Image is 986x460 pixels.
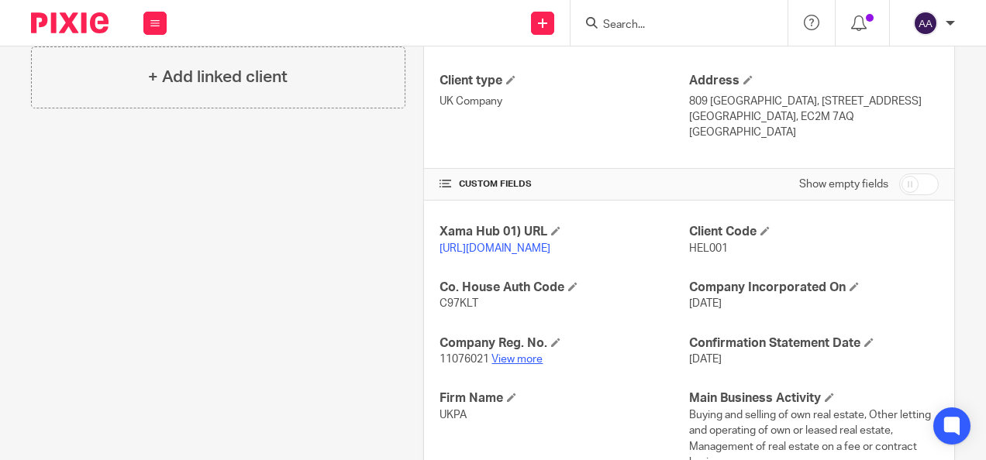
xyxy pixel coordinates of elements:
[440,224,689,240] h4: Xama Hub 01) URL
[440,410,467,421] span: UKPA
[491,354,543,365] a: View more
[440,243,550,254] a: [URL][DOMAIN_NAME]
[602,19,741,33] input: Search
[689,243,728,254] span: HEL001
[440,335,689,352] h4: Company Reg. No.
[913,11,938,36] img: svg%3E
[440,94,689,109] p: UK Company
[440,354,489,365] span: 11076021
[689,298,722,309] span: [DATE]
[689,224,939,240] h4: Client Code
[689,73,939,89] h4: Address
[689,280,939,296] h4: Company Incorporated On
[689,109,939,125] p: [GEOGRAPHIC_DATA], EC2M 7AQ
[440,73,689,89] h4: Client type
[440,298,478,309] span: C97KLT
[689,335,939,352] h4: Confirmation Statement Date
[799,177,888,192] label: Show empty fields
[689,125,939,140] p: [GEOGRAPHIC_DATA]
[689,390,939,407] h4: Main Business Activity
[440,280,689,296] h4: Co. House Auth Code
[440,390,689,407] h4: Firm Name
[689,94,939,109] p: 809 [GEOGRAPHIC_DATA], [STREET_ADDRESS]
[689,354,722,365] span: [DATE]
[440,178,689,191] h4: CUSTOM FIELDS
[31,12,109,33] img: Pixie
[148,65,288,89] h4: + Add linked client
